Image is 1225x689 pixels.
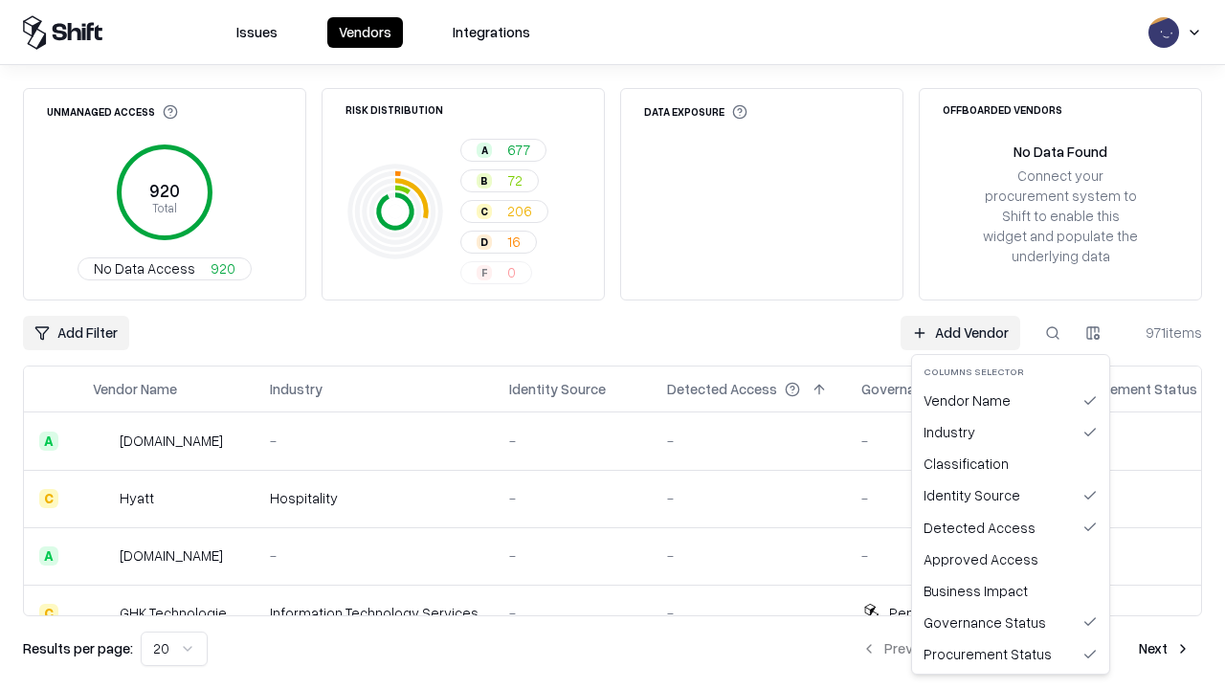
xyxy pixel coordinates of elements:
[901,316,1020,350] a: Add Vendor
[509,379,606,399] div: Identity Source
[507,140,530,160] span: 677
[211,258,235,278] span: 920
[39,546,58,566] div: A
[509,488,636,508] div: -
[943,104,1062,115] div: Offboarded Vendors
[93,489,112,508] img: Hyatt
[1013,142,1107,162] div: No Data Found
[861,488,1037,508] div: -
[861,545,1037,566] div: -
[477,234,492,250] div: D
[644,104,747,120] div: Data Exposure
[327,17,403,48] button: Vendors
[270,431,479,451] div: -
[861,431,1037,451] div: -
[667,488,831,508] div: -
[270,488,479,508] div: Hospitality
[667,431,831,451] div: -
[149,180,180,201] tspan: 920
[39,432,58,451] div: A
[916,385,1105,416] div: Vendor Name
[916,607,1105,638] div: Governance Status
[1068,379,1197,399] div: Procurement Status
[120,603,239,623] div: GHK Technologies Inc.
[507,201,532,221] span: 206
[477,143,492,158] div: A
[120,545,223,566] div: [DOMAIN_NAME]
[509,431,636,451] div: -
[916,575,1105,607] div: Business Impact
[270,545,479,566] div: -
[120,431,223,451] div: [DOMAIN_NAME]
[850,632,1202,666] nav: pagination
[916,448,1105,479] div: Classification
[1127,632,1202,666] button: Next
[94,258,195,278] span: No Data Access
[1125,322,1202,343] div: 971 items
[916,359,1105,385] div: Columns selector
[667,603,831,623] div: -
[93,604,112,623] img: GHK Technologies Inc.
[667,545,831,566] div: -
[477,173,492,189] div: B
[507,170,523,190] span: 72
[916,512,1105,544] div: Detected Access
[93,432,112,451] img: intrado.com
[509,545,636,566] div: -
[23,316,129,350] button: Add Filter
[93,379,177,399] div: Vendor Name
[270,379,323,399] div: Industry
[916,638,1105,670] div: Procurement Status
[916,416,1105,448] div: Industry
[39,489,58,508] div: C
[981,166,1140,267] div: Connect your procurement system to Shift to enable this widget and populate the underlying data
[916,544,1105,575] div: Approved Access
[47,104,178,120] div: Unmanaged Access
[345,104,443,115] div: Risk Distribution
[861,379,984,399] div: Governance Status
[889,603,1002,623] div: Pending Approval
[270,603,479,623] div: Information Technology Services
[39,604,58,623] div: C
[93,546,112,566] img: primesec.co.il
[507,232,521,252] span: 16
[225,17,289,48] button: Issues
[916,479,1105,511] div: Identity Source
[152,200,177,215] tspan: Total
[477,204,492,219] div: C
[509,603,636,623] div: -
[441,17,542,48] button: Integrations
[23,638,133,658] p: Results per page:
[120,488,154,508] div: Hyatt
[667,379,777,399] div: Detected Access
